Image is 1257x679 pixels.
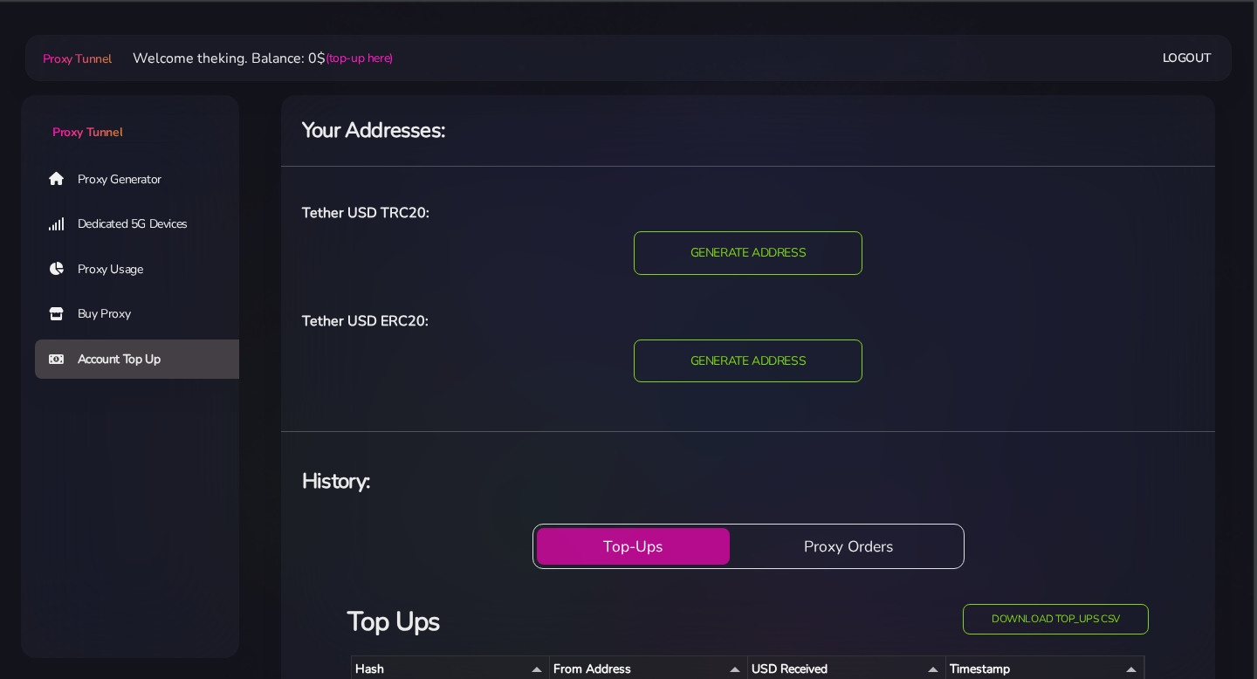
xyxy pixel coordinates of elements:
iframe: Webchat Widget [1157,579,1235,657]
h4: Your Addresses: [302,116,1194,145]
a: (top-up here) [326,49,393,67]
a: Dedicated 5G Devices [35,204,253,244]
button: Top-Ups [537,528,731,565]
span: Proxy Tunnel [43,51,112,67]
input: GENERATE ADDRESS [634,339,863,383]
div: From Address [553,660,744,678]
input: GENERATE ADDRESS [634,231,863,275]
button: Download top_ups CSV [963,604,1149,634]
a: Proxy Tunnel [39,45,112,72]
h6: Tether USD TRC20: [302,202,1194,224]
button: Proxy Orders [737,528,960,565]
a: Buy Proxy [35,294,253,334]
div: Timestamp [950,660,1140,678]
h6: Tether USD ERC20: [302,310,1194,333]
a: Proxy Usage [35,250,253,290]
h3: Top Ups [347,604,875,640]
a: Logout [1163,42,1212,74]
div: Hash [355,660,546,678]
h4: History: [302,467,1194,496]
span: Proxy Tunnel [52,124,122,141]
div: USD Received [752,660,942,678]
a: Proxy Tunnel [21,95,239,141]
a: Account Top Up [35,339,253,380]
a: Proxy Generator [35,159,253,199]
li: Welcome theking. Balance: 0$ [112,48,393,69]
